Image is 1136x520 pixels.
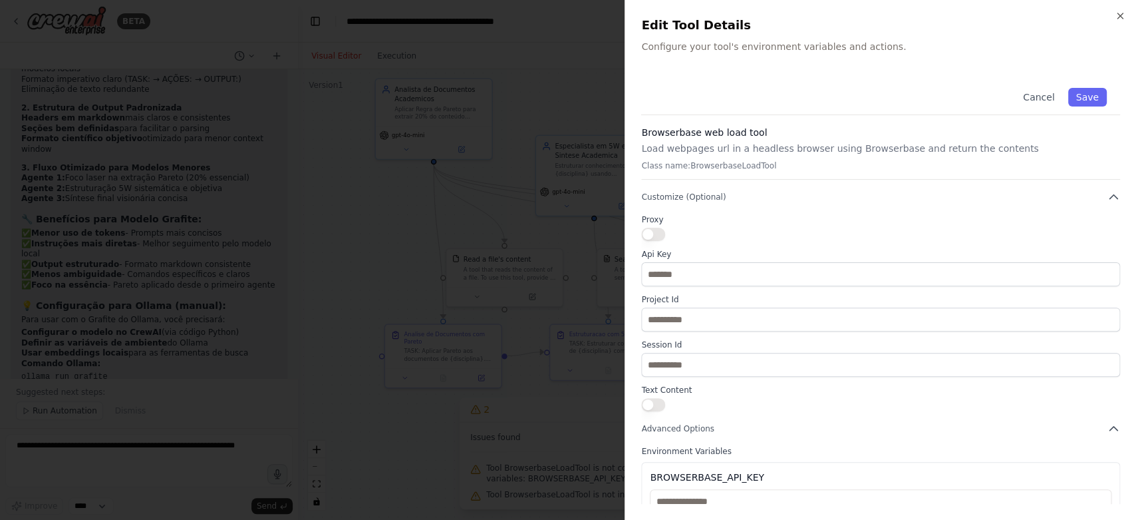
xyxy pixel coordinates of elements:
[641,190,1120,204] button: Customize (Optional)
[641,385,1120,395] label: Text Content
[650,471,764,484] div: BROWSERBASE_API_KEY
[641,294,1120,305] label: Project Id
[1015,88,1062,107] button: Cancel
[641,192,726,202] span: Customize (Optional)
[641,214,1120,225] label: Proxy
[641,126,1120,139] h3: Browserbase web load tool
[641,422,1120,435] button: Advanced Options
[641,16,1120,35] h2: Edit Tool Details
[641,249,1120,260] label: Api Key
[641,340,1120,350] label: Session Id
[1068,88,1107,107] button: Save
[641,142,1120,155] p: Load webpages url in a headless browser using Browserbase and return the contents
[641,160,1120,171] p: Class name: BrowserbaseLoadTool
[641,40,1120,53] p: Configure your tool's environment variables and actions.
[641,423,714,434] span: Advanced Options
[641,446,1120,457] label: Environment Variables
